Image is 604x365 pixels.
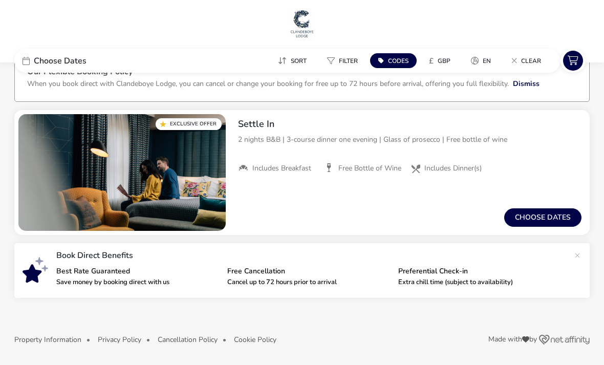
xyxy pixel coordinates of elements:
button: Cookie Policy [234,336,276,343]
button: Privacy Policy [98,336,141,343]
button: en [463,53,499,68]
p: Free Cancellation [227,268,390,275]
naf-pibe-menu-bar-item: Clear [503,53,553,68]
span: Filter [339,57,358,65]
p: Save money by booking direct with us [56,279,219,286]
button: Property Information [14,336,81,343]
p: Extra chill time (subject to availability) [398,279,561,286]
p: When you book direct with Clandeboye Lodge, you can cancel or change your booking for free up to ... [27,79,509,89]
button: Choose dates [504,208,581,227]
button: Cancellation Policy [158,336,218,343]
p: Best Rate Guaranteed [56,268,219,275]
button: Clear [503,53,549,68]
span: Includes Dinner(s) [424,164,482,173]
span: Made with by [488,336,537,343]
naf-pibe-menu-bar-item: Sort [270,53,319,68]
naf-pibe-menu-bar-item: en [463,53,503,68]
swiper-slide: 1 / 1 [18,114,226,231]
img: Main Website [289,8,315,39]
button: Sort [270,53,315,68]
button: Dismiss [513,78,540,89]
div: Choose Dates [14,49,168,73]
div: Exclusive Offer [156,118,222,130]
button: Codes [370,53,417,68]
naf-pibe-menu-bar-item: Filter [319,53,370,68]
i: £ [429,56,434,66]
span: Clear [521,57,541,65]
button: Filter [319,53,366,68]
span: Choose Dates [34,57,87,65]
p: Cancel up to 72 hours prior to arrival [227,279,390,286]
span: Includes Breakfast [252,164,311,173]
naf-pibe-menu-bar-item: £GBP [421,53,463,68]
span: GBP [438,57,450,65]
naf-pibe-menu-bar-item: Codes [370,53,421,68]
div: Settle In2 nights B&B | 3-course dinner one evening | Glass of prosecco | Free bottle of wineIncl... [230,110,590,182]
span: en [483,57,491,65]
span: Codes [388,57,408,65]
span: Free Bottle of Wine [338,164,401,173]
p: Book Direct Benefits [56,251,569,260]
p: 2 nights B&B | 3-course dinner one evening | Glass of prosecco | Free bottle of wine [238,134,581,145]
p: Preferential Check-in [398,268,561,275]
h3: Our Flexible Booking Policy [27,68,577,78]
span: Sort [291,57,307,65]
button: £GBP [421,53,459,68]
h2: Settle In [238,118,581,130]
